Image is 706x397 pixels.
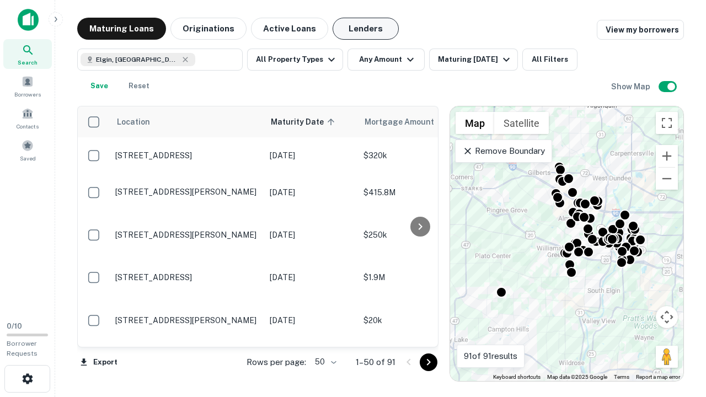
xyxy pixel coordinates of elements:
[115,151,259,160] p: [STREET_ADDRESS]
[115,315,259,325] p: [STREET_ADDRESS][PERSON_NAME]
[456,112,494,134] button: Show street map
[453,367,489,381] img: Google
[77,354,120,371] button: Export
[429,49,518,71] button: Maturing [DATE]
[18,9,39,31] img: capitalize-icon.png
[656,168,678,190] button: Zoom out
[464,350,517,363] p: 91 of 91 results
[363,186,474,198] p: $415.8M
[311,354,338,370] div: 50
[115,272,259,282] p: [STREET_ADDRESS]
[270,149,352,162] p: [DATE]
[462,144,544,158] p: Remove Boundary
[270,186,352,198] p: [DATE]
[82,75,117,97] button: Save your search to get updates of matches that match your search criteria.
[3,135,52,165] a: Saved
[115,230,259,240] p: [STREET_ADDRESS][PERSON_NAME]
[347,49,425,71] button: Any Amount
[270,229,352,241] p: [DATE]
[363,229,474,241] p: $250k
[96,55,179,65] span: Elgin, [GEOGRAPHIC_DATA], [GEOGRAPHIC_DATA]
[494,112,549,134] button: Show satellite imagery
[264,106,358,137] th: Maturity Date
[116,115,150,128] span: Location
[110,106,264,137] th: Location
[636,374,680,380] a: Report a map error
[270,271,352,283] p: [DATE]
[7,340,38,357] span: Borrower Requests
[3,71,52,101] a: Borrowers
[597,20,684,40] a: View my borrowers
[77,18,166,40] button: Maturing Loans
[358,106,479,137] th: Mortgage Amount
[656,112,678,134] button: Toggle fullscreen view
[170,18,247,40] button: Originations
[20,154,36,163] span: Saved
[611,81,652,93] h6: Show Map
[547,374,607,380] span: Map data ©2025 Google
[247,49,343,71] button: All Property Types
[420,353,437,371] button: Go to next page
[17,122,39,131] span: Contacts
[656,306,678,328] button: Map camera controls
[656,145,678,167] button: Zoom in
[614,374,629,380] a: Terms
[450,106,683,381] div: 0 0
[363,314,474,326] p: $20k
[363,271,474,283] p: $1.9M
[251,18,328,40] button: Active Loans
[438,53,513,66] div: Maturing [DATE]
[365,115,448,128] span: Mortgage Amount
[270,314,352,326] p: [DATE]
[651,309,706,362] iframe: Chat Widget
[333,18,399,40] button: Lenders
[453,367,489,381] a: Open this area in Google Maps (opens a new window)
[3,39,52,69] a: Search
[493,373,541,381] button: Keyboard shortcuts
[18,58,38,67] span: Search
[7,322,22,330] span: 0 / 10
[356,356,395,369] p: 1–50 of 91
[363,149,474,162] p: $320k
[115,187,259,197] p: [STREET_ADDRESS][PERSON_NAME]
[247,356,306,369] p: Rows per page:
[522,49,577,71] button: All Filters
[271,115,338,128] span: Maturity Date
[14,90,41,99] span: Borrowers
[3,103,52,133] a: Contacts
[121,75,157,97] button: Reset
